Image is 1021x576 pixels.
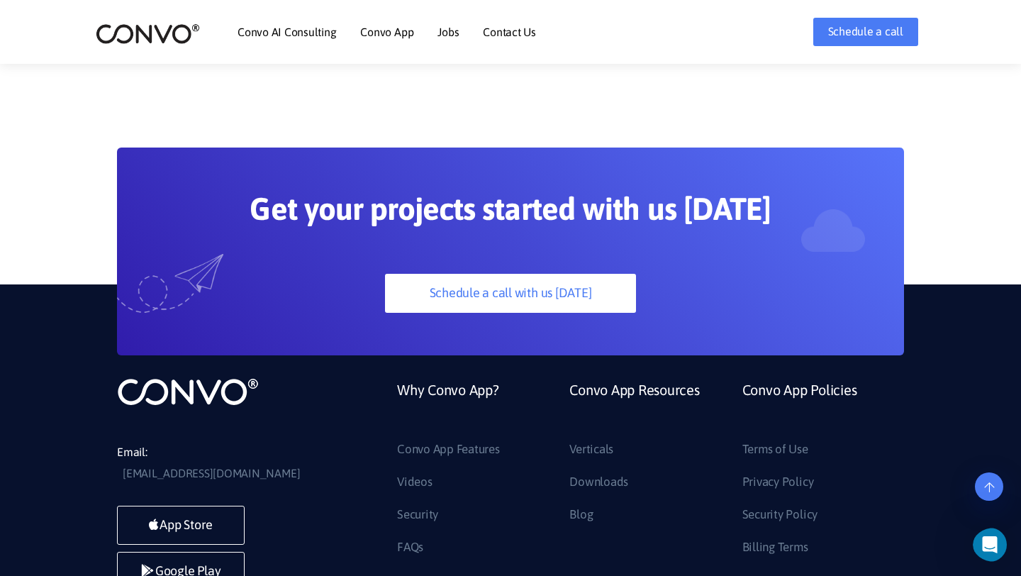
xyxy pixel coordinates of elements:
a: Billing Terms [742,536,808,559]
a: Why Convo App? [397,377,499,438]
li: Email: [117,442,330,484]
iframe: Intercom live chat [973,528,1017,562]
h2: Get your projects started with us [DATE] [184,190,837,238]
a: [EMAIL_ADDRESS][DOMAIN_NAME] [123,463,300,484]
a: Schedule a call with us [DATE] [385,274,635,313]
a: Blog [569,504,593,526]
img: logo_not_found [117,377,259,406]
a: Convo App Resources [569,377,699,438]
a: Contact Us [483,26,536,38]
a: Videos [397,471,433,494]
a: Privacy Policy [742,471,814,494]
a: Downloads [569,471,628,494]
a: FAQs [397,536,423,559]
a: Convo App Features [397,438,500,461]
a: Terms of Use [742,438,808,461]
div: Footer [386,377,904,568]
a: Convo AI Consulting [238,26,336,38]
a: App Store [117,506,245,545]
a: Convo App Policies [742,377,857,438]
img: logo_2.png [96,23,200,45]
a: Security [397,504,438,526]
a: Jobs [437,26,459,38]
a: Schedule a call [813,18,918,46]
a: Convo App [360,26,413,38]
a: Security Policy [742,504,818,526]
a: Verticals [569,438,613,461]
